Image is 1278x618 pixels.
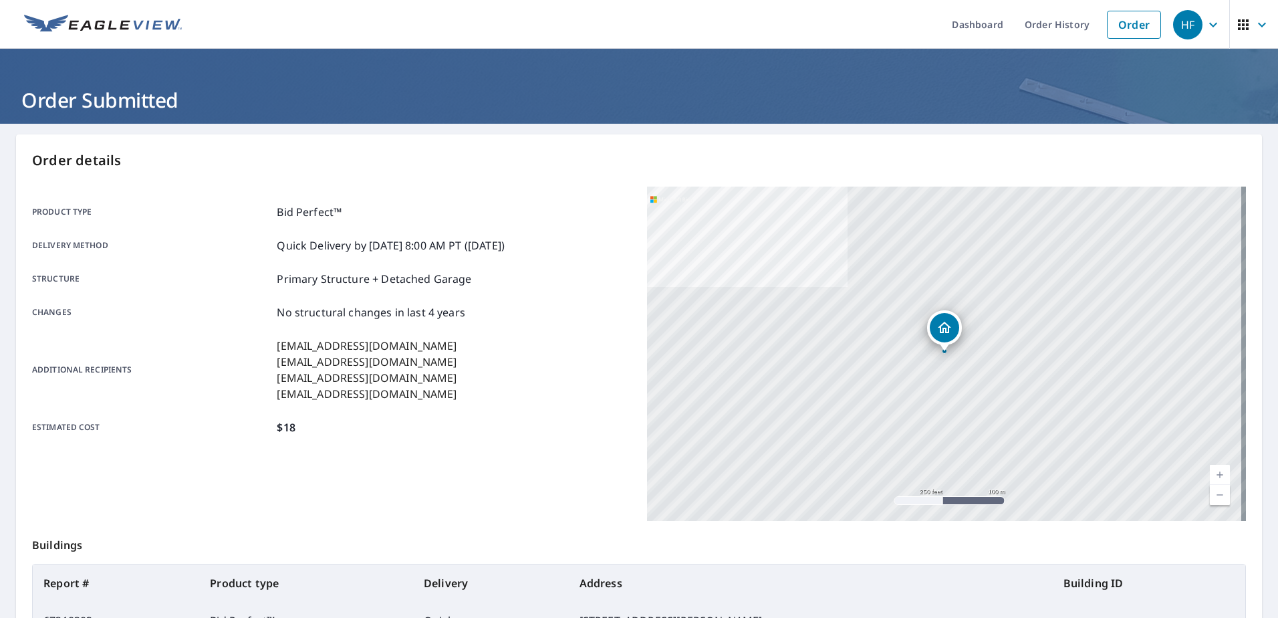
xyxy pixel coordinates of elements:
[199,564,413,602] th: Product type
[277,304,465,320] p: No structural changes in last 4 years
[277,237,505,253] p: Quick Delivery by [DATE] 8:00 AM PT ([DATE])
[927,310,962,352] div: Dropped pin, building 1, Residential property, 9960 Haitian Dr Cutler Bay, FL 33189
[32,271,271,287] p: Structure
[413,564,569,602] th: Delivery
[277,419,295,435] p: $18
[24,15,182,35] img: EV Logo
[277,204,342,220] p: Bid Perfect™
[277,370,457,386] p: [EMAIL_ADDRESS][DOMAIN_NAME]
[16,86,1262,114] h1: Order Submitted
[32,304,271,320] p: Changes
[569,564,1053,602] th: Address
[33,564,199,602] th: Report #
[32,338,271,402] p: Additional recipients
[32,419,271,435] p: Estimated cost
[32,204,271,220] p: Product type
[32,521,1246,564] p: Buildings
[277,354,457,370] p: [EMAIL_ADDRESS][DOMAIN_NAME]
[1107,11,1161,39] a: Order
[1173,10,1202,39] div: HF
[32,237,271,253] p: Delivery method
[1210,465,1230,485] a: Current Level 17, Zoom In
[277,386,457,402] p: [EMAIL_ADDRESS][DOMAIN_NAME]
[277,338,457,354] p: [EMAIL_ADDRESS][DOMAIN_NAME]
[1210,485,1230,505] a: Current Level 17, Zoom Out
[32,150,1246,171] p: Order details
[277,271,471,287] p: Primary Structure + Detached Garage
[1053,564,1245,602] th: Building ID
